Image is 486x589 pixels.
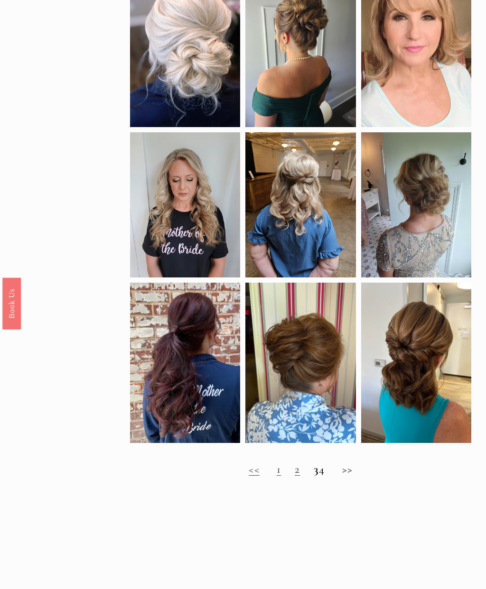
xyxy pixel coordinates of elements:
[249,463,259,477] a: <<
[314,463,319,477] strong: 3
[277,463,281,477] a: 1
[2,278,21,330] a: Book Us
[130,463,471,477] h2: 4 >>
[295,463,300,477] a: 2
